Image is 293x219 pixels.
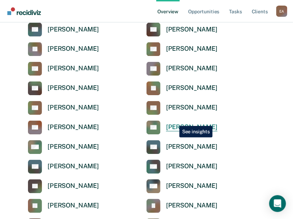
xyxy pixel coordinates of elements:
[166,104,217,112] div: [PERSON_NAME]
[48,26,99,34] div: [PERSON_NAME]
[146,42,217,56] a: [PERSON_NAME]
[146,23,217,37] a: [PERSON_NAME]
[48,143,99,151] div: [PERSON_NAME]
[48,182,99,190] div: [PERSON_NAME]
[28,101,99,115] a: [PERSON_NAME]
[28,42,99,56] a: [PERSON_NAME]
[166,26,217,34] div: [PERSON_NAME]
[146,199,217,213] a: [PERSON_NAME]
[166,123,217,132] div: [PERSON_NAME]
[28,23,99,37] a: [PERSON_NAME]
[28,121,99,135] a: [PERSON_NAME]
[28,62,99,76] a: [PERSON_NAME]
[7,7,41,15] img: Recidiviz
[269,195,286,212] div: Open Intercom Messenger
[48,104,99,112] div: [PERSON_NAME]
[28,199,99,213] a: [PERSON_NAME]
[166,84,217,92] div: [PERSON_NAME]
[276,6,287,17] button: Profile dropdown button
[166,182,217,190] div: [PERSON_NAME]
[48,84,99,92] div: [PERSON_NAME]
[28,82,99,96] a: [PERSON_NAME]
[146,140,217,154] a: [PERSON_NAME]
[166,163,217,171] div: [PERSON_NAME]
[28,160,99,174] a: [PERSON_NAME]
[166,202,217,210] div: [PERSON_NAME]
[146,82,217,96] a: [PERSON_NAME]
[48,65,99,73] div: [PERSON_NAME]
[48,163,99,171] div: [PERSON_NAME]
[166,45,217,53] div: [PERSON_NAME]
[276,6,287,17] div: E A
[146,62,217,76] a: [PERSON_NAME]
[166,65,217,73] div: [PERSON_NAME]
[48,123,99,132] div: [PERSON_NAME]
[28,179,99,193] a: [PERSON_NAME]
[28,140,99,154] a: [PERSON_NAME]
[146,101,217,115] a: [PERSON_NAME]
[146,160,217,174] a: [PERSON_NAME]
[146,121,217,135] a: [PERSON_NAME]
[48,202,99,210] div: [PERSON_NAME]
[146,179,217,193] a: [PERSON_NAME]
[166,143,217,151] div: [PERSON_NAME]
[48,45,99,53] div: [PERSON_NAME]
